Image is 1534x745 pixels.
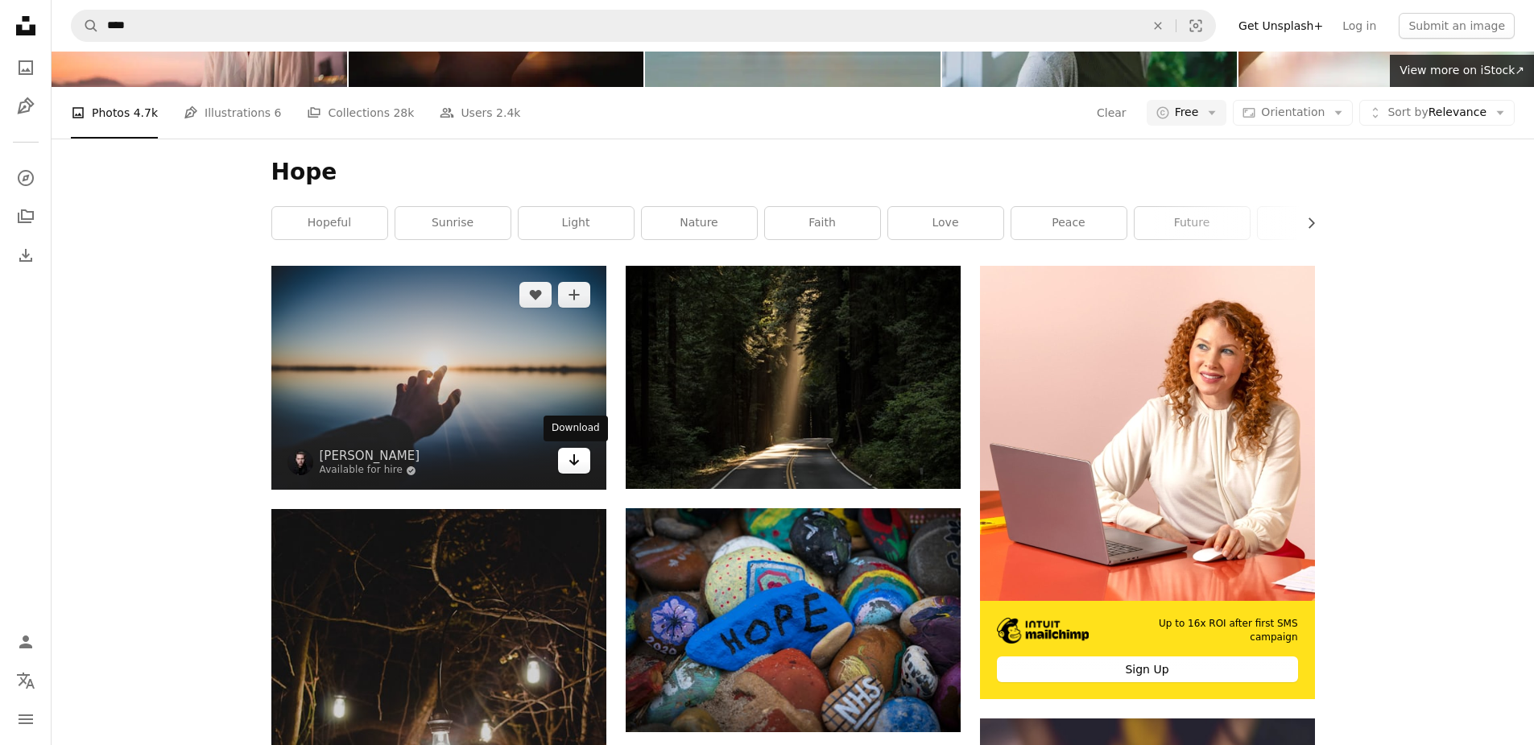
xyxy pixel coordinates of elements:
[10,52,42,84] a: Photos
[272,207,387,239] a: hopeful
[10,626,42,658] a: Log in / Sign up
[980,266,1315,699] a: Up to 16x ROI after first SMS campaignSign Up
[10,703,42,735] button: Menu
[287,449,313,475] img: Go to Marc-Olivier Jodoin's profile
[1390,55,1534,87] a: View more on iStock↗
[1261,106,1325,118] span: Orientation
[1147,100,1227,126] button: Free
[320,464,420,477] a: Available for hire
[10,201,42,233] a: Collections
[10,664,42,697] button: Language
[275,104,282,122] span: 6
[1113,617,1298,644] span: Up to 16x ROI after first SMS campaign
[496,104,520,122] span: 2.4k
[320,448,420,464] a: [PERSON_NAME]
[10,239,42,271] a: Download History
[10,90,42,122] a: Illustrations
[1387,105,1486,121] span: Relevance
[1140,10,1176,41] button: Clear
[544,416,608,441] div: Download
[393,104,414,122] span: 28k
[888,207,1003,239] a: love
[271,266,606,490] img: landscape photography of person's hand in front of sun
[980,266,1315,601] img: file-1722962837469-d5d3a3dee0c7image
[395,207,511,239] a: sunrise
[1229,13,1333,39] a: Get Unsplash+
[626,508,961,731] img: blue and white happy birthday print stone
[71,10,1216,42] form: Find visuals sitewide
[1175,105,1199,121] span: Free
[558,282,590,308] button: Add to Collection
[271,370,606,385] a: landscape photography of person's hand in front of sun
[519,207,634,239] a: light
[10,10,42,45] a: Home — Unsplash
[626,266,961,489] img: empty concrete road covered surrounded by tall tress with sun rays
[997,656,1298,682] div: Sign Up
[1096,100,1127,126] button: Clear
[307,87,414,139] a: Collections 28k
[1296,207,1315,239] button: scroll list to the right
[1399,13,1515,39] button: Submit an image
[10,162,42,194] a: Explore
[72,10,99,41] button: Search Unsplash
[765,207,880,239] a: faith
[642,207,757,239] a: nature
[271,158,1315,187] h1: Hope
[997,618,1090,644] img: file-1690386555781-336d1949dad1image
[1400,64,1524,77] span: View more on iStock ↗
[558,448,590,474] a: Download
[1233,100,1353,126] button: Orientation
[1387,106,1428,118] span: Sort by
[519,282,552,308] button: Like
[184,87,281,139] a: Illustrations 6
[1135,207,1250,239] a: future
[440,87,520,139] a: Users 2.4k
[626,612,961,627] a: blue and white happy birthday print stone
[1359,100,1515,126] button: Sort byRelevance
[1176,10,1215,41] button: Visual search
[1258,207,1373,239] a: joy
[626,370,961,384] a: empty concrete road covered surrounded by tall tress with sun rays
[1333,13,1386,39] a: Log in
[1011,207,1127,239] a: peace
